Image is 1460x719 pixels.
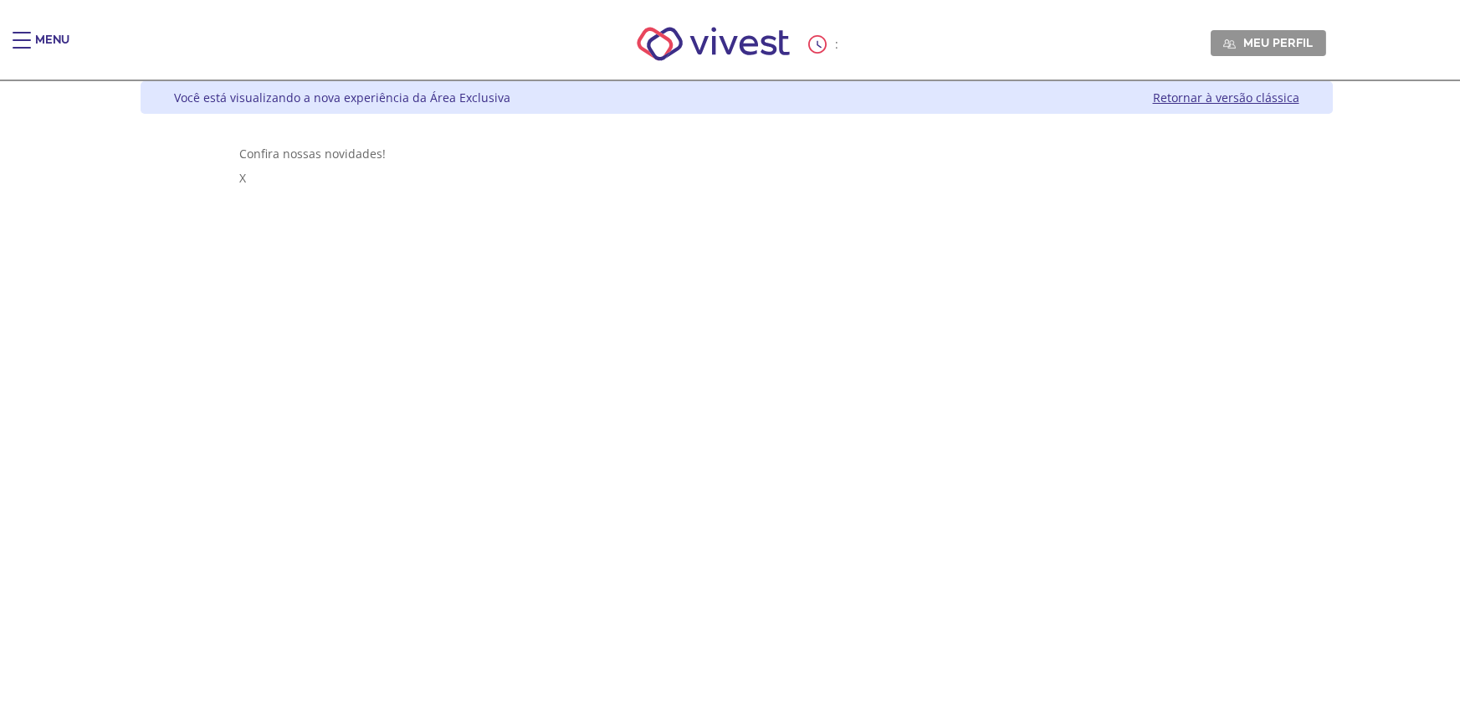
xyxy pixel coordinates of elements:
img: Vivest [618,8,808,80]
a: Meu perfil [1211,30,1326,55]
span: X [239,170,246,186]
div: : [808,35,842,54]
img: Meu perfil [1223,38,1236,50]
div: Você está visualizando a nova experiência da Área Exclusiva [174,90,510,105]
a: Retornar à versão clássica [1153,90,1299,105]
div: Menu [35,32,69,65]
div: Confira nossas novidades! [239,146,1233,162]
span: Meu perfil [1243,35,1313,50]
div: Vivest [128,81,1333,719]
